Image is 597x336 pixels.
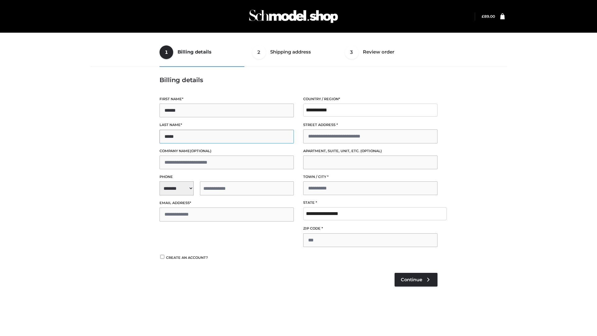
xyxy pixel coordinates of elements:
label: Town / City [303,174,437,180]
span: (optional) [360,149,382,153]
bdi: 89.00 [482,14,495,19]
label: First name [160,96,294,102]
span: Continue [401,277,422,282]
label: Last name [160,122,294,128]
a: Continue [395,273,437,287]
img: Schmodel Admin 964 [247,4,340,29]
input: Create an account? [160,255,165,259]
label: Phone [160,174,294,180]
span: (optional) [190,149,211,153]
label: Company name [160,148,294,154]
label: Email address [160,200,294,206]
label: State [303,200,437,206]
label: Apartment, suite, unit, etc. [303,148,437,154]
span: £ [482,14,484,19]
label: Country / Region [303,96,437,102]
a: £89.00 [482,14,495,19]
h3: Billing details [160,76,437,84]
label: ZIP Code [303,226,437,231]
span: Create an account? [166,255,208,260]
label: Street address [303,122,437,128]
